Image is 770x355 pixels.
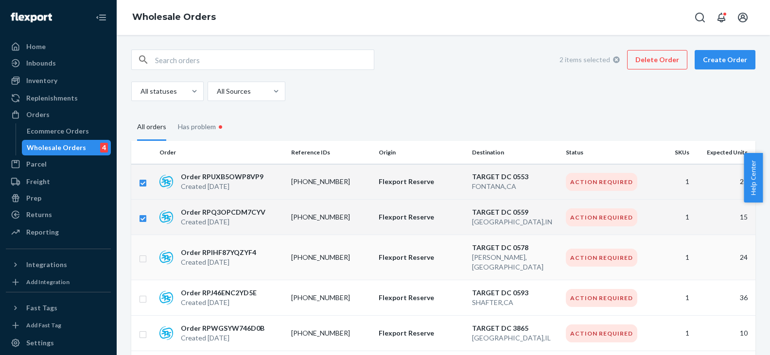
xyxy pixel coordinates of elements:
[6,300,111,316] button: Fast Tags
[472,288,558,298] p: TARGET DC 0593
[472,323,558,333] p: TARGET DC 3865
[468,141,562,164] th: Destination
[472,172,558,182] p: TARGET DC 0553
[156,141,287,164] th: Order
[291,328,369,338] p: 0080-9215677-3865
[181,257,256,267] p: Created [DATE]
[744,153,763,203] button: Help Center
[27,143,86,152] div: Wholesale Orders
[6,156,111,172] a: Parcel
[11,13,52,22] img: Flexport logo
[6,190,111,206] a: Prep
[26,93,78,103] div: Replenishments
[6,207,111,222] a: Returns
[132,12,216,22] a: Wholesale Orders
[566,324,637,342] div: Action Required
[100,143,108,152] div: 4
[649,141,693,164] th: SKUs
[181,298,257,307] p: Created [DATE]
[375,141,469,164] th: Origin
[26,177,50,186] div: Freight
[287,141,375,164] th: Reference IDs
[472,333,558,343] p: [GEOGRAPHIC_DATA] , IL
[26,338,54,348] div: Settings
[159,210,173,224] img: sps-commerce logo
[155,50,374,69] input: Search orders
[181,207,265,217] p: Order RPQ3OPCDM7CYV
[560,50,620,69] div: 2 items selected
[181,182,263,191] p: Created [DATE]
[472,182,558,191] p: FONTANA , CA
[379,177,465,186] p: Flexport Reserve
[6,224,111,240] a: Reporting
[649,200,693,235] td: 1
[137,114,166,141] div: All orders
[649,316,693,351] td: 1
[690,8,710,27] button: Open Search Box
[26,42,46,51] div: Home
[472,217,558,227] p: [GEOGRAPHIC_DATA] , IN
[26,278,70,286] div: Add Integration
[693,164,755,200] td: 25
[22,123,111,139] a: Ecommerce Orders
[566,173,637,191] div: Action Required
[181,323,264,333] p: Order RPWGSYW746D0B
[26,193,41,203] div: Prep
[181,288,257,298] p: Order RPJ46ENC2YD5E
[6,90,111,106] a: Replenishments
[693,316,755,351] td: 10
[566,289,637,307] div: Action Required
[6,55,111,71] a: Inbounds
[27,126,89,136] div: Ecommerce Orders
[693,235,755,280] td: 24
[562,141,649,164] th: Status
[6,320,111,331] a: Add Fast Tag
[733,8,752,27] button: Open account menu
[566,249,637,267] div: Action Required
[26,76,57,85] div: Inventory
[291,253,369,262] p: 0080-9456853-0578
[26,321,61,329] div: Add Fast Tag
[6,107,111,122] a: Orders
[26,58,56,68] div: Inbounds
[712,8,731,27] button: Open notifications
[693,280,755,316] td: 36
[695,50,755,69] button: Create Order
[6,276,111,288] a: Add Integration
[181,248,256,257] p: Order RPIHF87YQZYF4
[6,257,111,272] button: Integrations
[159,291,173,304] img: sps-commerce logo
[649,235,693,280] td: 1
[291,212,369,222] p: 0080-9456853-0559
[26,210,52,220] div: Returns
[472,243,558,253] p: TARGET DC 0578
[472,253,558,272] p: [PERSON_NAME] , [GEOGRAPHIC_DATA]
[6,174,111,189] a: Freight
[649,280,693,316] td: 1
[91,8,111,27] button: Close Navigation
[379,293,465,303] p: Flexport Reserve
[291,177,369,186] p: 0080-9456853-0553
[22,140,111,155] a: Wholesale Orders4
[472,207,558,217] p: TARGET DC 0559
[26,159,47,169] div: Parcel
[649,164,693,200] td: 1
[159,175,173,188] img: sps-commerce logo
[159,326,173,340] img: sps-commerce logo
[216,86,217,96] input: All Sources
[124,3,224,32] ol: breadcrumbs
[26,110,50,119] div: Orders
[26,260,67,270] div: Integrations
[181,333,264,343] p: Created [DATE]
[6,39,111,54] a: Home
[6,335,111,351] a: Settings
[693,141,755,164] th: Expected Units
[291,293,369,303] p: 0080-9456853-0593
[6,73,111,88] a: Inventory
[159,251,173,264] img: sps-commerce logo
[627,50,687,69] button: Delete Order
[216,120,225,133] div: •
[566,208,637,226] div: Action Required
[693,200,755,235] td: 15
